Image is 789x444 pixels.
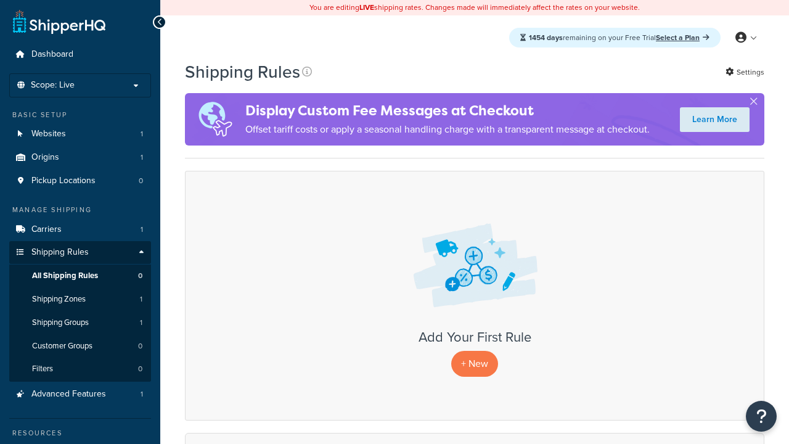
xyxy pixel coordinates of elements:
[9,265,151,287] li: All Shipping Rules
[31,389,106,400] span: Advanced Features
[9,205,151,215] div: Manage Shipping
[32,364,53,374] span: Filters
[141,224,143,235] span: 1
[31,80,75,91] span: Scope: Live
[32,341,92,351] span: Customer Groups
[198,330,751,345] h3: Add Your First Rule
[9,335,151,358] a: Customer Groups 0
[9,288,151,311] li: Shipping Zones
[359,2,374,13] b: LIVE
[185,93,245,146] img: duties-banner-06bc72dcb5fe05cb3f9472aba00be2ae8eb53ab6f0d8bb03d382ba314ac3c341.png
[31,152,59,163] span: Origins
[32,318,89,328] span: Shipping Groups
[31,49,73,60] span: Dashboard
[141,152,143,163] span: 1
[138,271,142,281] span: 0
[13,9,105,34] a: ShipperHQ Home
[726,64,764,81] a: Settings
[32,271,98,281] span: All Shipping Rules
[185,60,300,84] h1: Shipping Rules
[9,110,151,120] div: Basic Setup
[9,146,151,169] a: Origins 1
[140,294,142,305] span: 1
[9,170,151,192] li: Pickup Locations
[245,121,650,138] p: Offset tariff costs or apply a seasonal handling charge with a transparent message at checkout.
[31,176,96,186] span: Pickup Locations
[451,351,498,376] p: + New
[9,358,151,380] a: Filters 0
[509,28,721,47] div: remaining on your Free Trial
[9,428,151,438] div: Resources
[140,318,142,328] span: 1
[9,288,151,311] a: Shipping Zones 1
[9,241,151,264] a: Shipping Rules
[31,224,62,235] span: Carriers
[9,311,151,334] li: Shipping Groups
[31,247,89,258] span: Shipping Rules
[9,358,151,380] li: Filters
[141,389,143,400] span: 1
[9,123,151,146] li: Websites
[9,265,151,287] a: All Shipping Rules 0
[139,176,143,186] span: 0
[9,311,151,334] a: Shipping Groups 1
[31,129,66,139] span: Websites
[9,241,151,382] li: Shipping Rules
[9,146,151,169] li: Origins
[245,101,650,121] h4: Display Custom Fee Messages at Checkout
[138,341,142,351] span: 0
[9,383,151,406] li: Advanced Features
[9,218,151,241] a: Carriers 1
[138,364,142,374] span: 0
[32,294,86,305] span: Shipping Zones
[141,129,143,139] span: 1
[9,335,151,358] li: Customer Groups
[680,107,750,132] a: Learn More
[529,32,563,43] strong: 1454 days
[9,43,151,66] a: Dashboard
[9,123,151,146] a: Websites 1
[9,383,151,406] a: Advanced Features 1
[746,401,777,432] button: Open Resource Center
[9,170,151,192] a: Pickup Locations 0
[656,32,709,43] a: Select a Plan
[9,218,151,241] li: Carriers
